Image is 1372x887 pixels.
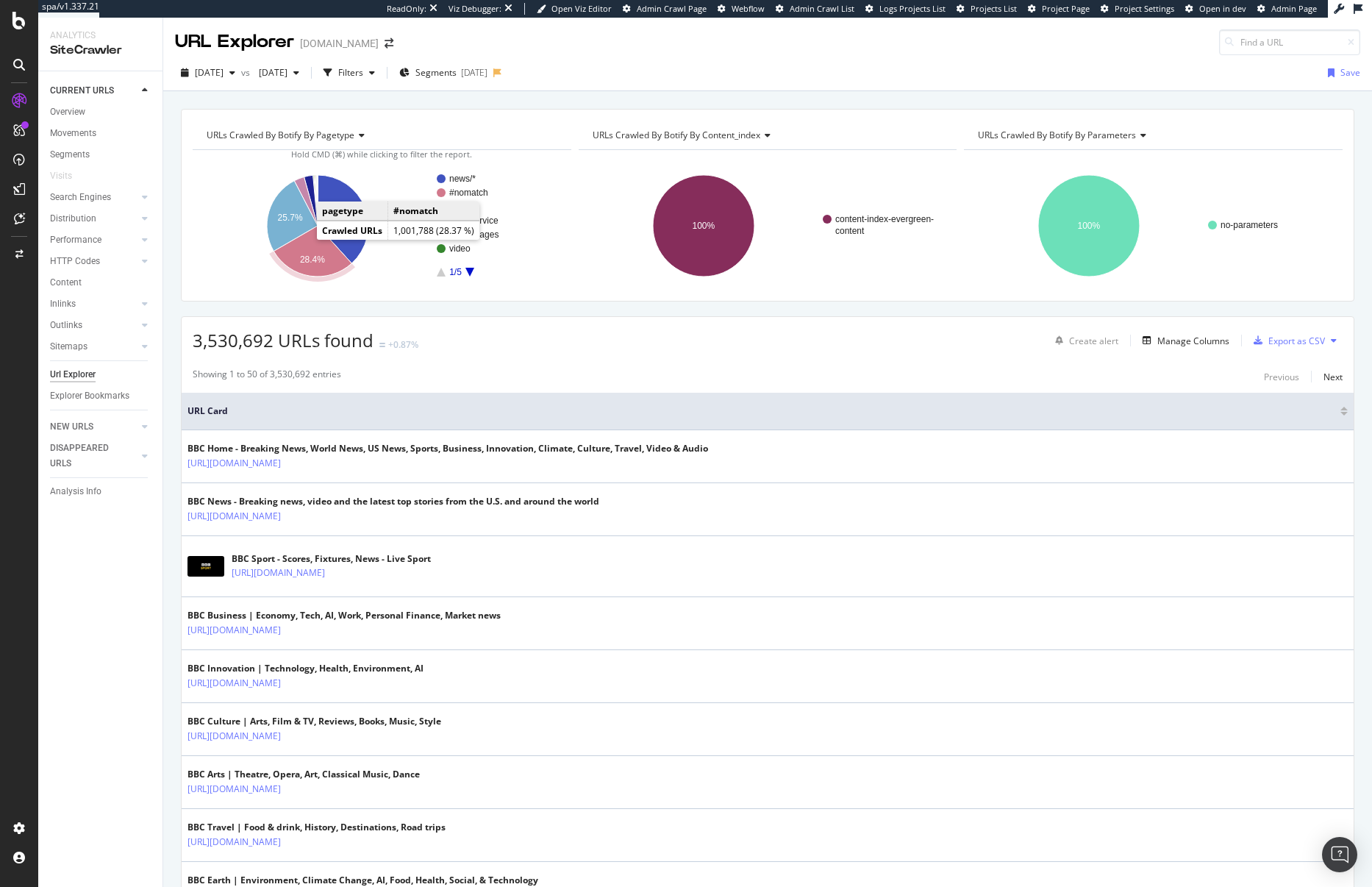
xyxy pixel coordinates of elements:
[461,66,487,79] div: [DATE]
[187,662,424,675] div: BBC Innovation | Technology, Health, Environment, AI
[50,275,152,291] a: Content
[692,221,715,231] text: 100%
[379,343,385,347] img: Equal
[975,124,1329,147] h4: URLs Crawled By Botify By parameters
[1028,3,1090,15] a: Project Page
[207,129,354,141] span: URLs Crawled By Botify By pagetype
[637,3,707,14] span: Admin Crawl Page
[50,388,152,404] a: Explorer Bookmarks
[253,66,287,79] span: 2025 Jul. 16th
[50,441,137,471] a: DISAPPEARED URLS
[50,211,137,227] a: Distribution
[449,243,471,254] text: video
[50,147,152,163] a: Segments
[593,129,760,141] span: URLs Crawled By Botify By content_index
[300,36,379,51] div: [DOMAIN_NAME]
[385,38,393,49] div: arrow-right-arrow-left
[50,254,100,269] div: HTTP Codes
[300,254,325,265] text: 28.4%
[50,190,137,205] a: Search Engines
[50,388,129,404] div: Explorer Bookmarks
[187,821,446,834] div: BBC Travel | Food & drink, History, Destinations, Road trips
[187,874,538,887] div: BBC Earth | Environment, Climate Change, AI, Food, Health, Social, & Technology
[1323,371,1343,383] div: Next
[193,328,374,352] span: 3,530,692 URLs found
[50,339,137,355] a: Sitemaps
[187,609,501,622] div: BBC Business | Economy, Tech, AI, Work, Personal Finance, Market news
[537,3,612,15] a: Open Viz Editor
[1049,329,1118,352] button: Create alert
[187,405,1337,418] span: URL Card
[50,484,152,499] a: Analysis Info
[204,124,558,147] h4: URLs Crawled By Botify By pagetype
[50,42,151,59] div: SiteCrawler
[1078,221,1101,231] text: 100%
[50,419,137,435] a: NEW URLS
[50,83,137,99] a: CURRENT URLS
[835,226,865,236] text: content
[50,339,87,355] div: Sitemaps
[187,835,281,849] a: [URL][DOMAIN_NAME]
[50,232,101,248] div: Performance
[50,275,82,291] div: Content
[449,188,488,198] text: #nomatch
[415,66,457,79] span: Segments
[50,104,152,120] a: Overview
[291,149,472,160] span: Hold CMD (⌘) while clicking to filter the report.
[187,729,281,744] a: [URL][DOMAIN_NAME]
[187,556,224,577] img: main image
[1271,3,1317,14] span: Admin Page
[175,61,241,85] button: [DATE]
[964,162,1343,290] svg: A chart.
[232,552,431,566] div: BBC Sport - Scores, Fixtures, News - Live Sport
[449,229,499,240] text: legacypages
[50,484,101,499] div: Analysis Info
[50,83,114,99] div: CURRENT URLS
[187,715,441,728] div: BBC Culture | Arts, Film & TV, Reviews, Books, Music, Style
[393,61,493,85] button: Segments[DATE]
[50,126,152,141] a: Movements
[718,3,765,15] a: Webflow
[50,441,124,471] div: DISAPPEARED URLS
[590,124,944,147] h4: URLs Crawled By Botify By content_index
[449,3,501,15] div: Viz Debugger:
[388,338,418,351] div: +0.87%
[1115,3,1174,14] span: Project Settings
[1219,29,1360,55] input: Find a URL
[50,190,111,205] div: Search Engines
[776,3,854,15] a: Admin Crawl List
[1322,837,1357,872] div: Open Intercom Messenger
[971,3,1017,14] span: Projects List
[50,168,72,184] div: Visits
[187,456,281,471] a: [URL][DOMAIN_NAME]
[1257,3,1317,15] a: Admin Page
[978,129,1136,141] span: URLs Crawled By Botify By parameters
[790,3,854,14] span: Admin Crawl List
[50,367,96,382] div: Url Explorer
[388,221,480,241] td: 1,001,788 (28.37 %)
[193,162,571,290] svg: A chart.
[1323,368,1343,385] button: Next
[50,168,87,184] a: Visits
[175,29,294,54] div: URL Explorer
[187,782,281,797] a: [URL][DOMAIN_NAME]
[50,318,137,333] a: Outlinks
[50,232,137,248] a: Performance
[388,202,480,221] td: #nomatch
[1221,220,1278,230] text: no-parameters
[1157,335,1229,347] div: Manage Columns
[50,419,93,435] div: NEW URLS
[50,367,152,382] a: Url Explorer
[278,213,303,223] text: 25.7%
[551,3,612,14] span: Open Viz Editor
[50,296,76,312] div: Inlinks
[50,104,85,120] div: Overview
[387,3,426,15] div: ReadOnly:
[835,214,934,224] text: content-index-evergreen-
[50,211,96,227] div: Distribution
[50,254,137,269] a: HTTP Codes
[187,442,708,455] div: BBC Home - Breaking News, World News, US News, Sports, Business, Innovation, Climate, Culture, Tr...
[50,126,96,141] div: Movements
[1268,335,1325,347] div: Export as CSV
